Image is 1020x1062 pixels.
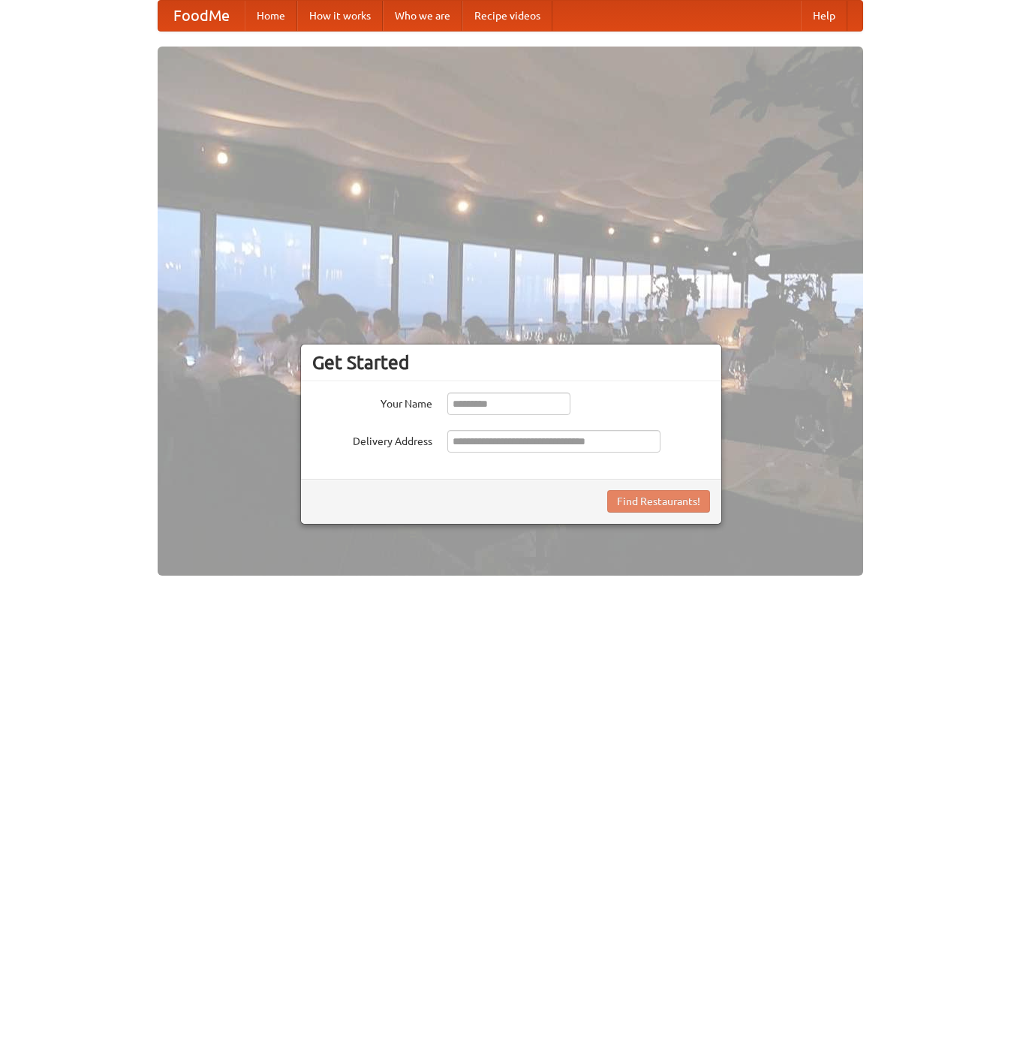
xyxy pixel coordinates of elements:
[245,1,297,31] a: Home
[158,1,245,31] a: FoodMe
[607,490,710,513] button: Find Restaurants!
[312,351,710,374] h3: Get Started
[297,1,383,31] a: How it works
[462,1,552,31] a: Recipe videos
[801,1,847,31] a: Help
[312,393,432,411] label: Your Name
[383,1,462,31] a: Who we are
[312,430,432,449] label: Delivery Address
